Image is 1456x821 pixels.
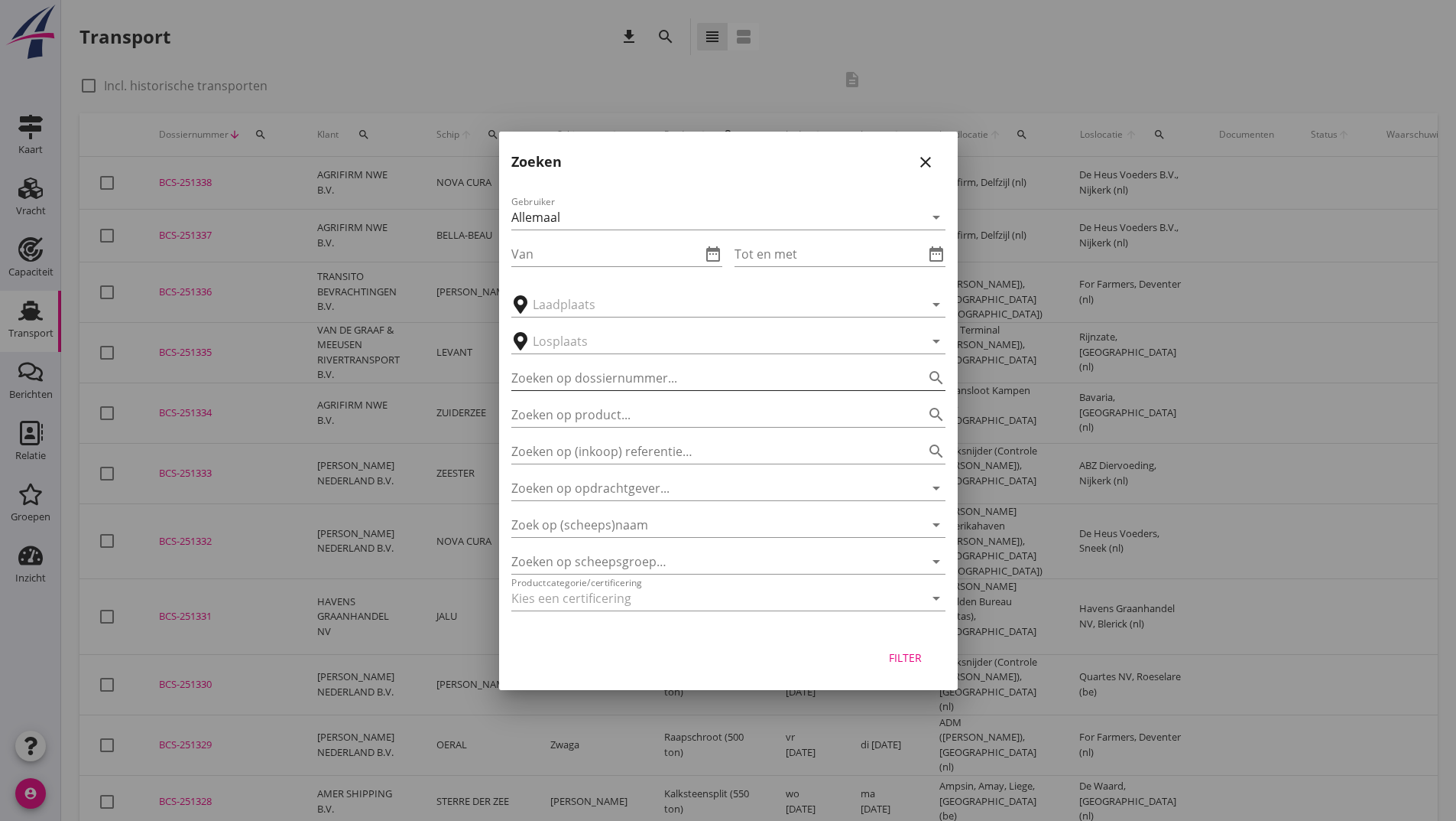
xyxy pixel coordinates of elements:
i: search [927,442,945,461]
i: arrow_drop_down [927,589,945,608]
i: arrow_drop_down [927,208,945,226]
input: Zoeken op product... [511,402,903,427]
button: Filter [872,644,939,672]
input: Zoek op (scheeps)naam [511,513,903,537]
i: search [927,369,945,387]
i: arrow_drop_down [927,295,945,314]
i: date_range [704,245,722,263]
input: Laadplaats [533,292,903,317]
i: arrow_drop_down [927,516,945,534]
i: search [927,406,945,424]
i: date_range [927,245,945,263]
input: Losplaats [533,329,903,353]
input: Tot en met [734,242,924,266]
input: Zoeken op opdrachtgever... [511,476,903,500]
input: Zoeken op (inkoop) referentie… [511,439,903,464]
h2: Zoeken [511,151,562,172]
input: Zoeken op dossiernummer... [511,366,903,390]
i: close [916,153,935,171]
div: Filter [884,650,927,666]
div: Allemaal [511,210,560,224]
input: Van [511,242,701,266]
i: arrow_drop_down [927,552,945,571]
i: arrow_drop_down [927,332,945,350]
i: arrow_drop_down [927,479,945,497]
